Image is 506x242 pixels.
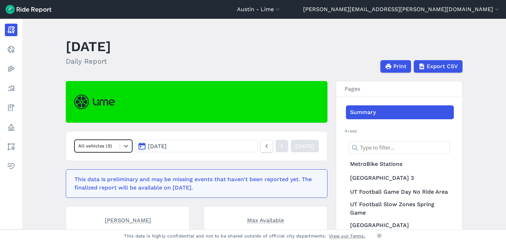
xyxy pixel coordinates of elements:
button: Print [380,60,411,73]
a: Realtime [5,43,17,56]
button: [PERSON_NAME][EMAIL_ADDRESS][PERSON_NAME][DOMAIN_NAME] [303,5,500,14]
a: UT Football Slow Zones Spring Game [346,199,454,218]
a: Areas [5,140,17,153]
a: [GEOGRAPHIC_DATA] 3 [346,171,454,185]
img: Lime [74,95,115,109]
a: [DATE] [291,140,319,152]
span: [DATE] [148,143,167,150]
div: This data is preliminary and may be missing events that haven't been reported yet. The finalized ... [74,175,315,192]
span: Max Available [247,216,284,223]
img: Ride Report [6,5,52,14]
button: [DATE] [135,140,258,152]
a: Health [5,160,17,172]
a: Heatmaps [5,63,17,75]
h2: Daily Report [66,56,111,66]
a: [GEOGRAPHIC_DATA] [346,218,454,232]
input: Type to filter... [349,141,450,154]
button: Austin - Lime [237,5,281,14]
a: Fees [5,102,17,114]
h3: Pages [336,81,462,97]
a: Analyze [5,82,17,95]
a: Policy [5,121,17,134]
a: UT Football Game Day No Ride Area [346,185,454,199]
a: Report [5,24,17,36]
a: Summary [346,105,454,119]
span: Print [393,62,406,71]
a: View our Terms. [329,233,365,239]
button: Export CSV [414,60,462,73]
a: MetroBike Stations [346,157,454,171]
h2: Areas [345,128,454,134]
span: Export CSV [427,62,458,71]
h1: [DATE] [66,37,111,56]
span: [PERSON_NAME] [105,216,151,223]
